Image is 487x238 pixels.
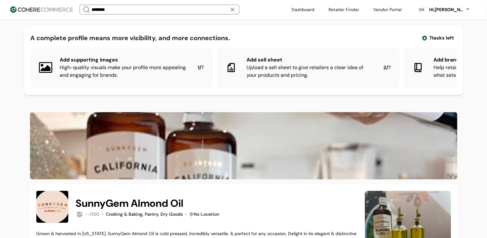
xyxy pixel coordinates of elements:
span: · [185,211,187,217]
span: 7 [388,64,391,71]
div: Add sell sheet [247,56,373,64]
div: Add supporting images [60,56,188,64]
h2: SunnyGem Almond Oil [76,196,184,211]
span: / [387,64,388,71]
div: A complete profile means more visibility, and more connections. [31,33,230,43]
span: 7 [202,64,204,71]
span: 1 [198,64,200,71]
img: Brand Photo [36,191,68,223]
img: Brand cover image [30,112,457,179]
span: 2 [384,64,387,71]
div: Upload a sell sheet to give retailers a clear idea of your products and pricing. [247,64,373,79]
div: Hi, [PERSON_NAME] [429,6,464,13]
span: /100 [90,211,100,217]
span: -- [85,211,90,217]
span: Cooking & Baking, Pantry, Dry Goods [106,211,183,217]
button: Hi,[PERSON_NAME] [429,6,470,13]
span: / [200,64,202,71]
div: No Location [194,211,219,218]
span: 7 tasks left [430,34,454,42]
img: Cohere Logo [10,6,73,13]
span: · [102,211,103,217]
div: High-quality visuals make your profile more appealing and engaging for brands. [60,64,188,79]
